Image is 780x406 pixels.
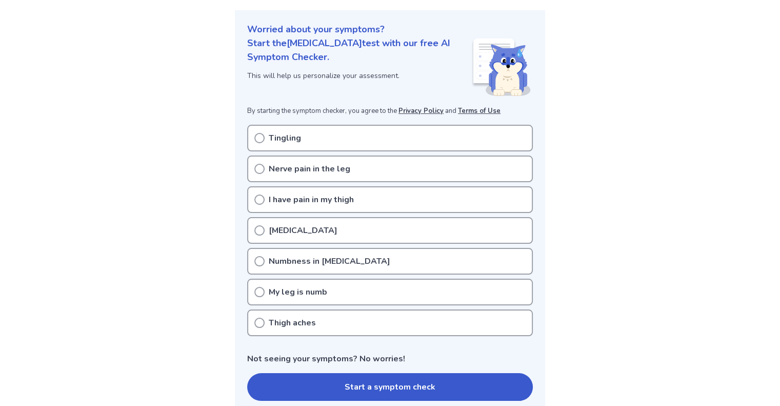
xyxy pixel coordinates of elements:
[247,70,471,81] p: This will help us personalize your assessment.
[269,163,350,175] p: Nerve pain in the leg
[269,224,337,237] p: [MEDICAL_DATA]
[471,38,531,96] img: Shiba
[247,353,533,365] p: Not seeing your symptoms? No worries!
[269,286,327,298] p: My leg is numb
[247,106,533,117] p: By starting the symptom checker, you agree to the and
[269,194,354,206] p: I have pain in my thigh
[269,132,301,144] p: Tingling
[247,23,533,36] p: Worried about your symptoms?
[247,373,533,401] button: Start a symptom check
[247,36,471,64] p: Start the [MEDICAL_DATA] test with our free AI Symptom Checker.
[458,106,501,115] a: Terms of Use
[269,255,390,267] p: Numbness in [MEDICAL_DATA]
[398,106,444,115] a: Privacy Policy
[269,317,316,329] p: Thigh aches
